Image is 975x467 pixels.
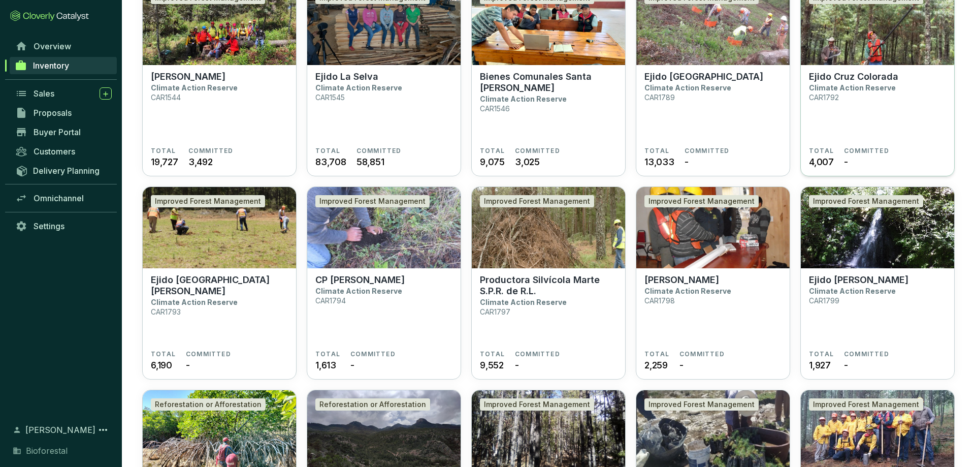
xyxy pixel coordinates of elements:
span: COMMITTED [515,350,560,358]
div: Improved Forest Management [315,195,430,207]
p: Climate Action Reserve [151,83,238,92]
p: CAR1794 [315,296,346,305]
p: CAR1798 [644,296,675,305]
span: COMMITTED [515,147,560,155]
p: [PERSON_NAME] [644,274,719,286]
p: Ejido [PERSON_NAME] [809,274,908,286]
p: Climate Action Reserve [809,83,896,92]
span: 9,552 [480,358,504,372]
img: CP Alejandro Herrera [307,187,461,268]
a: Ejido Jonuco PedernalesImproved Forest ManagementEjido [PERSON_NAME]Climate Action ReserveCAR1799... [800,186,955,380]
p: Climate Action Reserve [644,83,731,92]
span: Customers [34,146,75,157]
span: Buyer Portal [34,127,81,137]
span: 83,708 [315,155,346,169]
a: Ejido OcojalaImproved Forest Management[PERSON_NAME]Climate Action ReserveCAR1798TOTAL2,259COMMIT... [636,186,790,380]
p: CP [PERSON_NAME] [315,274,405,286]
span: TOTAL [315,350,340,358]
p: Bienes Comunales Santa [PERSON_NAME] [480,71,617,94]
span: COMMITTED [679,350,725,358]
p: CAR1545 [315,93,345,102]
span: Proposals [34,108,72,118]
img: Productora Silvícola Marte S.P.R. de R.L. [472,187,625,268]
span: 2,259 [644,358,668,372]
a: Buyer Portal [10,123,117,141]
p: Ejido Cruz Colorada [809,71,898,82]
span: Sales [34,88,54,99]
span: TOTAL [480,147,505,155]
span: - [685,155,689,169]
p: CAR1792 [809,93,839,102]
p: Ejido [GEOGRAPHIC_DATA] [644,71,763,82]
span: TOTAL [809,350,834,358]
span: [PERSON_NAME] [25,424,95,436]
a: Proposals [10,104,117,121]
div: Reforestation or Afforestation [151,398,266,411]
span: - [844,358,848,372]
div: Improved Forest Management [480,398,594,411]
img: Ejido San Luis del Valle [143,187,296,268]
span: 3,492 [188,155,213,169]
span: 4,007 [809,155,834,169]
span: Overview [34,41,71,51]
p: Climate Action Reserve [480,298,567,306]
p: Climate Action Reserve [480,95,567,103]
span: TOTAL [480,350,505,358]
div: Improved Forest Management [151,195,265,207]
a: Customers [10,143,117,160]
p: CAR1799 [809,296,839,305]
span: TOTAL [151,147,176,155]
p: CAR1797 [480,307,510,316]
div: Improved Forest Management [809,195,923,207]
a: Sales [10,85,117,102]
span: - [844,155,848,169]
p: Ejido La Selva [315,71,378,82]
img: Ejido Ocojala [636,187,790,268]
span: COMMITTED [844,350,889,358]
span: COMMITTED [844,147,889,155]
span: 58,851 [356,155,384,169]
span: 19,727 [151,155,178,169]
a: Delivery Planning [10,162,117,179]
span: TOTAL [151,350,176,358]
span: Delivery Planning [33,166,100,176]
span: 9,075 [480,155,505,169]
a: Overview [10,38,117,55]
span: TOTAL [315,147,340,155]
span: 3,025 [515,155,540,169]
span: Settings [34,221,64,231]
span: Bioforestal [26,445,68,457]
a: Omnichannel [10,190,117,207]
span: - [350,358,354,372]
span: TOTAL [644,350,669,358]
p: Climate Action Reserve [809,287,896,295]
p: [PERSON_NAME] [151,71,225,82]
p: Climate Action Reserve [315,287,402,295]
div: Improved Forest Management [644,398,759,411]
span: COMMITTED [356,147,402,155]
span: Omnichannel [34,193,84,203]
p: CAR1793 [151,307,181,316]
p: Climate Action Reserve [151,298,238,306]
p: Ejido [GEOGRAPHIC_DATA][PERSON_NAME] [151,274,288,297]
div: Improved Forest Management [480,195,594,207]
p: CAR1789 [644,93,675,102]
a: Ejido San Luis del ValleImproved Forest ManagementEjido [GEOGRAPHIC_DATA][PERSON_NAME]Climate Act... [142,186,297,380]
p: Productora Silvícola Marte S.P.R. de R.L. [480,274,617,297]
p: Climate Action Reserve [644,287,731,295]
span: - [679,358,684,372]
span: Inventory [33,60,69,71]
div: Improved Forest Management [644,195,759,207]
span: 1,927 [809,358,831,372]
span: - [515,358,519,372]
a: Inventory [10,57,117,74]
span: COMMITTED [685,147,730,155]
span: 1,613 [315,358,336,372]
a: Productora Silvícola Marte S.P.R. de R.L.Improved Forest ManagementProductora Silvícola Marte S.P... [471,186,626,380]
p: CAR1544 [151,93,181,102]
p: Climate Action Reserve [315,83,402,92]
span: TOTAL [809,147,834,155]
a: CP Alejandro HerreraImproved Forest ManagementCP [PERSON_NAME]Climate Action ReserveCAR1794TOTAL1... [307,186,461,380]
img: Ejido Jonuco Pedernales [801,187,954,268]
div: Reforestation or Afforestation [315,398,430,411]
